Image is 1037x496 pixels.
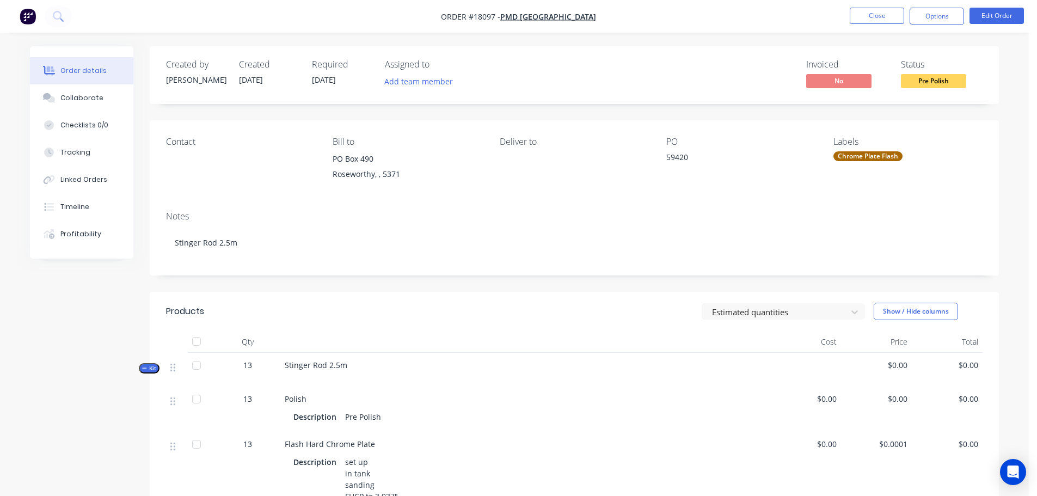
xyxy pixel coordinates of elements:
span: $0.00 [916,438,978,450]
div: Stinger Rod 2.5m [166,226,983,259]
div: Required [312,59,372,70]
button: Linked Orders [30,166,133,193]
div: Pre Polish [341,409,385,425]
div: Checklists 0/0 [60,120,108,130]
span: 13 [243,359,252,371]
div: Qty [215,331,280,353]
button: Pre Polish [901,74,966,90]
span: Kit [142,364,156,372]
button: Show / Hide columns [874,303,958,320]
button: Checklists 0/0 [30,112,133,139]
span: [DATE] [239,75,263,85]
span: $0.00 [845,393,907,405]
div: Created [239,59,299,70]
div: Status [901,59,983,70]
div: Profitability [60,229,101,239]
div: Open Intercom Messenger [1000,459,1026,485]
span: No [806,74,872,88]
div: PO Box 490 [333,151,482,167]
div: Labels [833,137,983,147]
div: PO [666,137,815,147]
button: Collaborate [30,84,133,112]
button: Options [910,8,964,25]
div: Chrome Plate Flash [833,151,903,161]
div: Linked Orders [60,175,107,185]
span: $0.00 [916,359,978,371]
div: Products [166,305,204,318]
button: Order details [30,57,133,84]
div: Description [293,409,341,425]
span: Polish [285,394,306,404]
span: $0.00 [775,438,837,450]
button: Timeline [30,193,133,221]
span: Flash Hard Chrome Plate [285,439,375,449]
div: Bill to [333,137,482,147]
button: Profitability [30,221,133,248]
div: Notes [166,211,983,222]
div: [PERSON_NAME] [166,74,226,85]
span: $0.00 [916,393,978,405]
div: Order details [60,66,107,76]
div: Total [912,331,983,353]
div: Assigned to [385,59,494,70]
span: $0.00 [775,393,837,405]
img: Factory [20,8,36,25]
div: Deliver to [500,137,649,147]
div: PO Box 490Roseworthy, , 5371 [333,151,482,186]
button: Edit Order [969,8,1024,24]
div: Timeline [60,202,89,212]
div: Description [293,454,341,470]
span: 13 [243,438,252,450]
div: Price [841,331,912,353]
div: Tracking [60,148,90,157]
button: Tracking [30,139,133,166]
button: Add team member [379,74,459,89]
div: Contact [166,137,315,147]
button: Add team member [385,74,459,89]
div: Roseworthy, , 5371 [333,167,482,182]
span: Pre Polish [901,74,966,88]
span: Stinger Rod 2.5m [285,360,347,370]
div: 59420 [666,151,802,167]
div: Invoiced [806,59,888,70]
button: Close [850,8,904,24]
a: PMD [GEOGRAPHIC_DATA] [500,11,596,22]
div: Created by [166,59,226,70]
span: $0.0001 [845,438,907,450]
span: [DATE] [312,75,336,85]
div: Collaborate [60,93,103,103]
span: 13 [243,393,252,405]
div: Cost [770,331,841,353]
span: Order #18097 - [441,11,500,22]
button: Kit [139,363,159,373]
span: $0.00 [845,359,907,371]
